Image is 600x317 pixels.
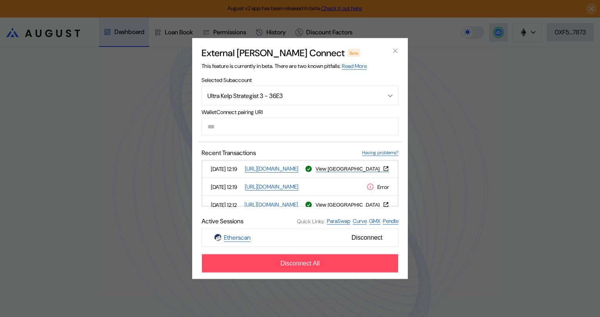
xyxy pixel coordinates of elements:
button: View [GEOGRAPHIC_DATA] [316,166,389,172]
span: Recent Transactions [202,149,256,157]
a: Having problems? [362,150,398,156]
span: Quick Links: [297,217,325,224]
button: EtherscanEtherscanDisconnect [202,228,398,247]
button: close modal [389,45,402,57]
span: Selected Subaccount [202,77,398,84]
a: [URL][DOMAIN_NAME] [245,201,298,208]
button: Open menu [202,86,398,105]
a: [URL][DOMAIN_NAME] [245,183,298,191]
span: This feature is currently in beta. There are two known pitfalls: [202,62,367,69]
div: Beta [348,49,360,57]
img: Etherscan [214,234,221,241]
button: Disconnect All [202,254,398,273]
a: GMX [369,217,380,225]
span: [DATE] 12:19 [211,183,242,190]
span: [DATE] 12:19 [211,165,242,172]
a: Curve [353,217,367,225]
button: View [GEOGRAPHIC_DATA] [316,201,389,208]
span: Disconnect All [280,260,320,267]
a: [URL][DOMAIN_NAME] [245,165,298,173]
a: ParaSwap [327,217,350,225]
a: Etherscan [224,233,251,242]
span: Disconnect [348,231,386,244]
span: Active Sessions [202,217,243,225]
span: WalletConnect pairing URI [202,109,398,116]
div: Error [366,183,389,191]
h2: External [PERSON_NAME] Connect [202,47,345,59]
a: Pendle [383,217,398,225]
a: Read More [342,62,367,70]
span: [DATE] 12:12 [211,201,241,208]
div: Ultra Kelp Strategist 3 - 36E3 [207,91,372,100]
